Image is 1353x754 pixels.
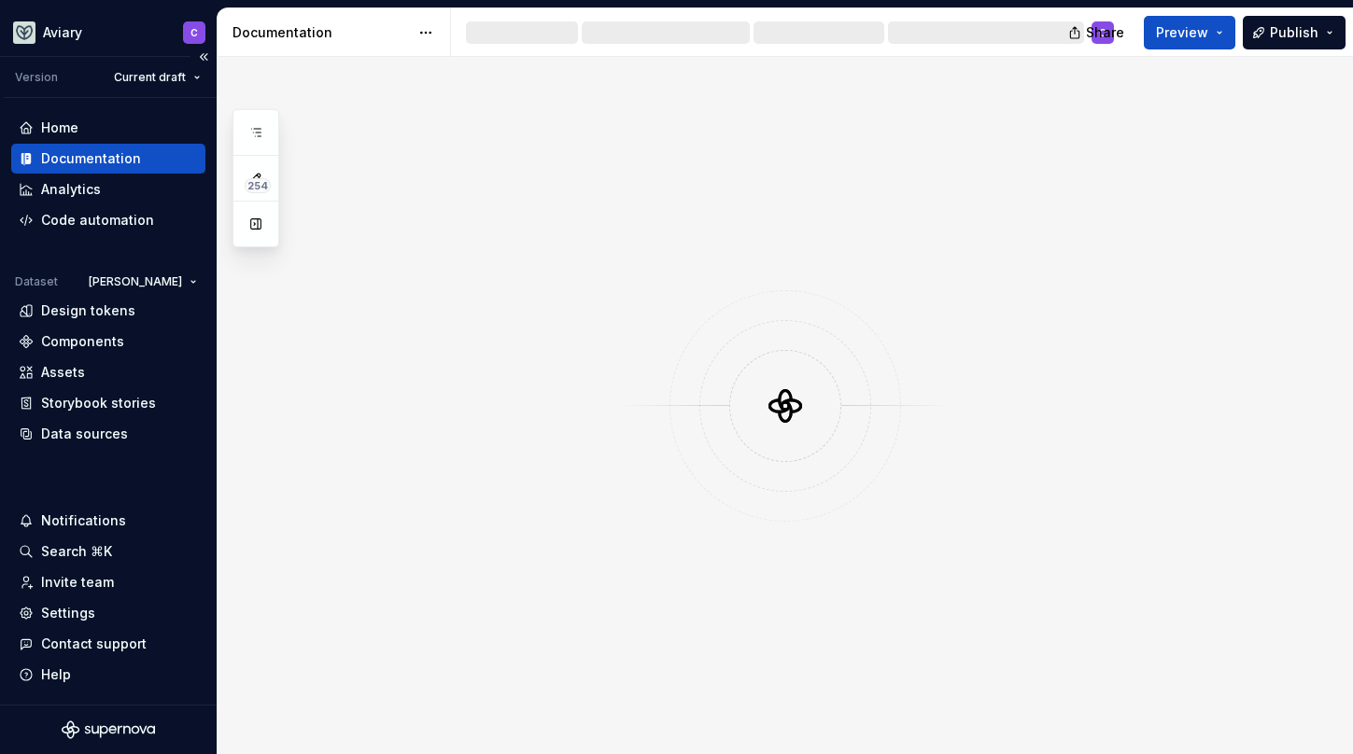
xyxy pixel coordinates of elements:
div: Home [41,119,78,137]
span: Preview [1156,23,1208,42]
div: Aviary [43,23,82,42]
button: AviaryC [4,12,213,52]
span: Current draft [114,70,186,85]
button: Contact support [11,629,205,659]
div: Analytics [41,180,101,199]
button: Collapse sidebar [190,44,217,70]
div: Invite team [41,573,114,592]
button: [PERSON_NAME] [80,269,205,295]
div: Documentation [233,23,409,42]
button: Search ⌘K [11,537,205,566]
span: [PERSON_NAME] [89,274,182,289]
div: Data sources [41,425,128,443]
div: Settings [41,604,95,622]
div: Notifications [41,511,126,530]
a: Assets [11,357,205,387]
span: 254 [245,178,271,193]
a: Documentation [11,144,205,174]
a: Design tokens [11,296,205,326]
button: Share [1059,16,1136,49]
div: Components [41,332,124,351]
a: Components [11,327,205,356]
a: Invite team [11,567,205,597]
div: Storybook stories [41,394,156,412]
button: Notifications [11,506,205,536]
div: Assets [41,363,85,382]
div: Design tokens [41,301,135,320]
button: Publish [1243,16,1346,49]
span: Share [1086,23,1124,42]
div: Help [41,665,71,684]
div: Documentation [41,149,141,168]
button: Current draft [106,64,209,91]
img: 256e2c79-9abd-4d59-8978-03feab5a3943.png [13,21,35,44]
a: Settings [11,598,205,628]
span: Publish [1270,23,1318,42]
div: Version [15,70,58,85]
a: Code automation [11,205,205,235]
div: Search ⌘K [41,542,112,561]
div: Code automation [41,211,154,230]
a: Analytics [11,175,205,204]
div: Dataset [15,274,58,289]
button: Help [11,660,205,690]
a: Data sources [11,419,205,449]
div: Contact support [41,635,147,653]
svg: Supernova Logo [62,720,155,739]
div: C [190,25,198,40]
a: Home [11,113,205,143]
button: Preview [1144,16,1235,49]
a: Storybook stories [11,388,205,418]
